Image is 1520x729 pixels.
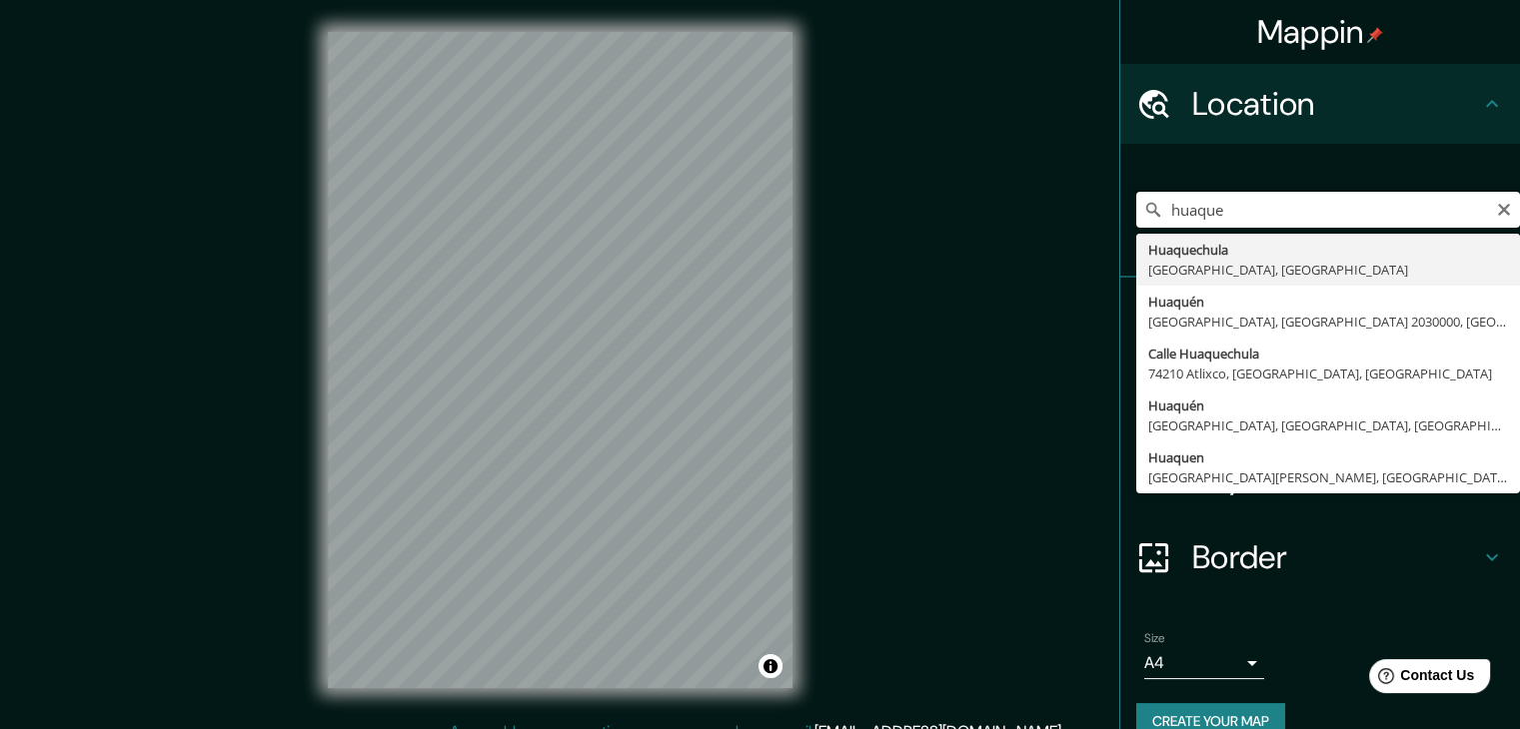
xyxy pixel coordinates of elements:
[1148,447,1508,467] div: Huaquen
[1148,364,1508,383] div: 74210 Atlixco, [GEOGRAPHIC_DATA], [GEOGRAPHIC_DATA]
[1148,415,1508,435] div: [GEOGRAPHIC_DATA], [GEOGRAPHIC_DATA], [GEOGRAPHIC_DATA]
[1120,517,1520,597] div: Border
[759,654,782,678] button: Toggle attribution
[1120,64,1520,144] div: Location
[1148,240,1508,260] div: Huaquechula
[1120,437,1520,517] div: Layout
[1136,192,1520,228] input: Pick your city or area
[1148,344,1508,364] div: Calle Huaquechula
[1192,537,1480,577] h4: Border
[1148,312,1508,332] div: [GEOGRAPHIC_DATA], [GEOGRAPHIC_DATA] 2030000, [GEOGRAPHIC_DATA]
[328,32,792,688] canvas: Map
[1148,467,1508,487] div: [GEOGRAPHIC_DATA][PERSON_NAME], [GEOGRAPHIC_DATA], B7007, [GEOGRAPHIC_DATA]
[1148,260,1508,280] div: [GEOGRAPHIC_DATA], [GEOGRAPHIC_DATA]
[1496,199,1512,218] button: Clear
[1257,12,1384,52] h4: Mappin
[1120,358,1520,437] div: Style
[1148,292,1508,312] div: Huaquén
[1192,457,1480,497] h4: Layout
[1192,84,1480,124] h4: Location
[1144,647,1264,679] div: A4
[1120,278,1520,358] div: Pins
[1144,630,1165,647] label: Size
[1342,651,1498,707] iframe: Help widget launcher
[1367,27,1383,43] img: pin-icon.png
[1148,395,1508,415] div: Huaquén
